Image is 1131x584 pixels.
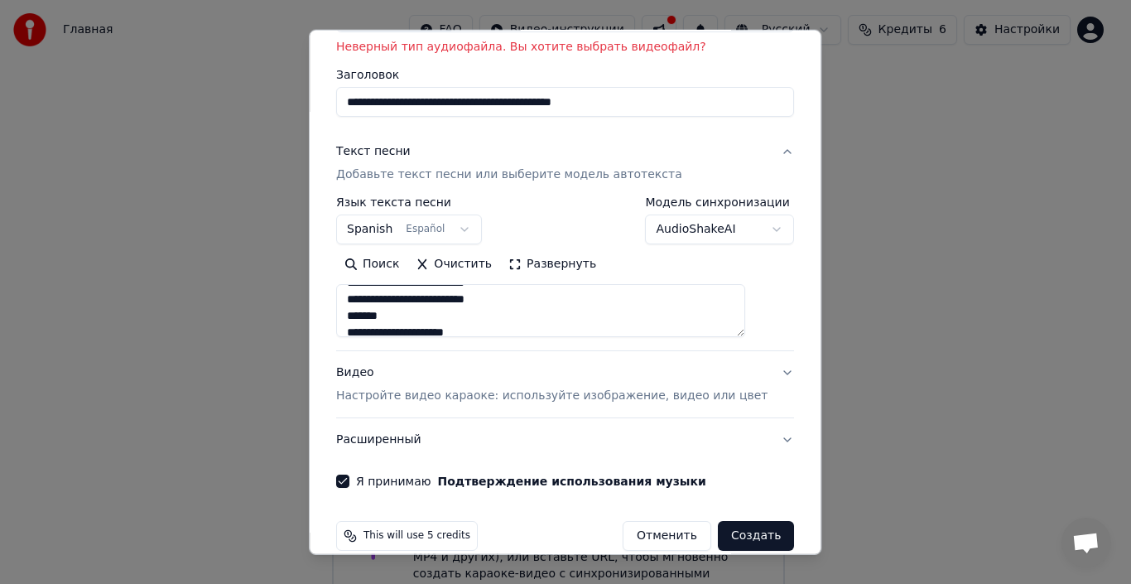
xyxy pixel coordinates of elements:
[438,475,706,487] button: Я принимаю
[336,418,794,461] button: Расширенный
[336,351,794,417] button: ВидеоНастройте видео караоке: используйте изображение, видео или цвет
[336,364,768,404] div: Видео
[646,196,795,208] label: Модель синхронизации
[718,521,794,551] button: Создать
[336,143,411,160] div: Текст песни
[363,529,470,543] span: This will use 5 credits
[336,39,794,56] p: Неверный тип аудиофайла. Вы хотите выбрать видеофайл?
[336,251,407,278] button: Поиск
[336,196,794,350] div: Текст песниДобавьте текст песни или выберите модель автотекста
[500,251,604,278] button: Развернуть
[623,521,711,551] button: Отменить
[356,475,706,487] label: Я принимаю
[336,196,482,208] label: Язык текста песни
[336,388,768,404] p: Настройте видео караоке: используйте изображение, видео или цвет
[336,69,794,80] label: Заголовок
[408,251,501,278] button: Очистить
[336,167,682,183] p: Добавьте текст песни или выберите модель автотекста
[336,130,794,196] button: Текст песниДобавьте текст песни или выберите модель автотекста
